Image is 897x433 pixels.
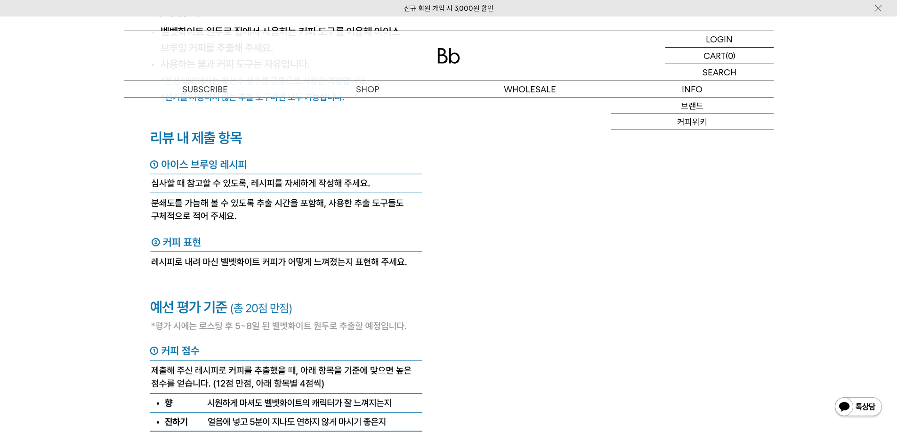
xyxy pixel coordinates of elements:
a: SHOP [286,81,449,98]
a: LOGIN [665,31,774,48]
p: (0) [726,48,735,64]
p: CART [703,48,726,64]
a: 커피위키 [611,114,774,130]
a: 브랜드 [611,98,774,114]
a: 신규 회원 가입 시 3,000원 할인 [404,4,493,13]
p: LOGIN [706,31,733,47]
img: 카카오톡 채널 1:1 채팅 버튼 [834,396,883,419]
a: CART (0) [665,48,774,64]
p: INFO [611,81,774,98]
p: SEARCH [703,64,736,81]
a: SUBSCRIBE [124,81,286,98]
img: 로고 [437,48,460,64]
p: WHOLESALE [449,81,611,98]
